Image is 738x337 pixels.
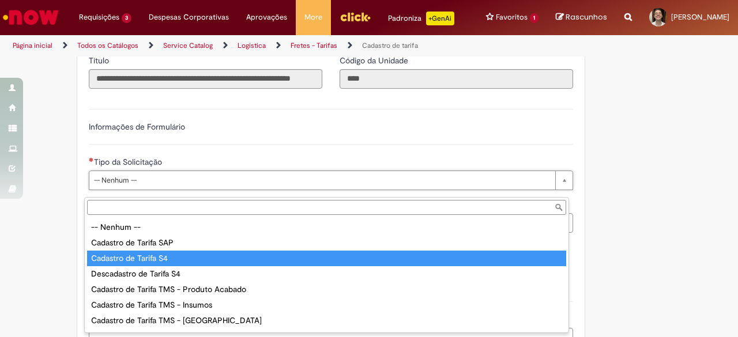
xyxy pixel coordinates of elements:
[87,313,566,328] div: Cadastro de Tarifa TMS - [GEOGRAPHIC_DATA]
[85,217,568,332] ul: Tipo da Solicitação
[87,266,566,282] div: Descadastro de Tarifa S4
[87,297,566,313] div: Cadastro de Tarifa TMS - Insumos
[87,251,566,266] div: Cadastro de Tarifa S4
[87,235,566,251] div: Cadastro de Tarifa SAP
[87,219,566,235] div: -- Nenhum --
[87,282,566,297] div: Cadastro de Tarifa TMS - Produto Acabado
